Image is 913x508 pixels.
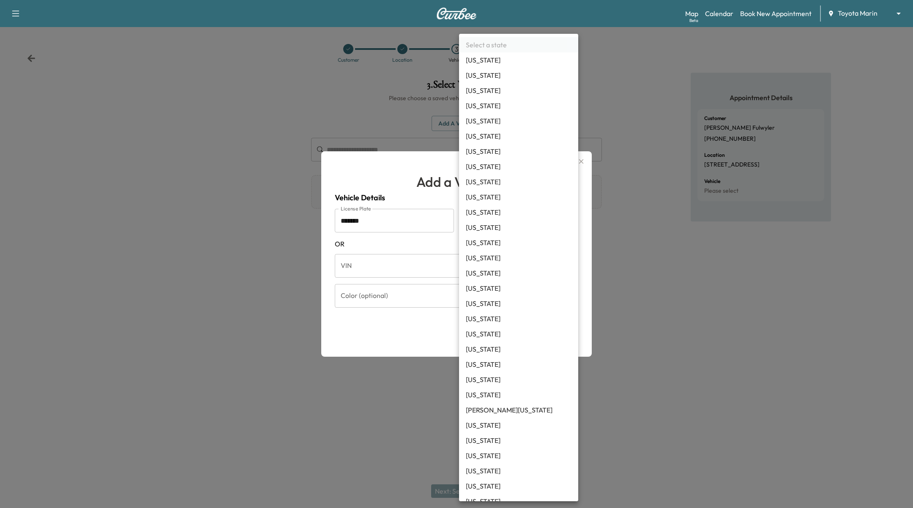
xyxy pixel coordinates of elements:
[459,52,578,68] li: [US_STATE]
[459,326,578,341] li: [US_STATE]
[459,281,578,296] li: [US_STATE]
[459,220,578,235] li: [US_STATE]
[459,357,578,372] li: [US_STATE]
[459,311,578,326] li: [US_STATE]
[459,372,578,387] li: [US_STATE]
[459,128,578,144] li: [US_STATE]
[459,387,578,402] li: [US_STATE]
[459,433,578,448] li: [US_STATE]
[459,205,578,220] li: [US_STATE]
[459,83,578,98] li: [US_STATE]
[459,68,578,83] li: [US_STATE]
[459,235,578,250] li: [US_STATE]
[459,98,578,113] li: [US_STATE]
[459,265,578,281] li: [US_STATE]
[459,341,578,357] li: [US_STATE]
[459,189,578,205] li: [US_STATE]
[459,159,578,174] li: [US_STATE]
[459,250,578,265] li: [US_STATE]
[459,448,578,463] li: [US_STATE]
[459,418,578,433] li: [US_STATE]
[459,478,578,494] li: [US_STATE]
[459,113,578,128] li: [US_STATE]
[459,174,578,189] li: [US_STATE]
[459,463,578,478] li: [US_STATE]
[459,296,578,311] li: [US_STATE]
[459,402,578,418] li: [PERSON_NAME][US_STATE]
[459,144,578,159] li: [US_STATE]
